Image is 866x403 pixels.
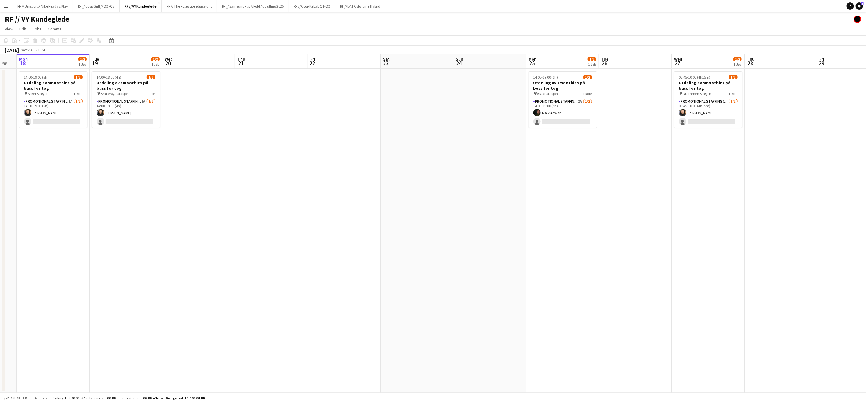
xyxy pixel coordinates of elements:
[38,47,46,52] div: CEST
[3,395,28,401] button: Budgeted
[12,0,73,12] button: RF // Unisport X Nike Ready 2 Play
[600,60,608,67] span: 26
[33,396,48,400] span: All jobs
[19,71,87,128] app-job-card: 14:00-19:00 (5h)1/2Utdeling av smoothies på buss for tog Asker Stasjon1 RolePromotional Staffing ...
[820,56,825,62] span: Fri
[217,0,289,12] button: RF // Samsung Flip7/Fold7 utrulling 2025
[162,0,217,12] button: RF // The Roses utendørsstunt
[10,396,27,400] span: Budgeted
[5,47,19,53] div: [DATE]
[20,47,35,52] span: Week 33
[92,71,160,128] app-job-card: 14:00-18:00 (4h)1/2Utdeling av smoothies på buss for tog Brakerøya Stasjon1 RolePromotional Staff...
[746,60,755,67] span: 28
[45,25,64,33] a: Comms
[683,91,712,96] span: Drammen Stasjon
[529,98,597,128] app-card-role: Promotional Staffing (Sampling Staff)2A1/214:00-19:00 (5h)Malk Adwan
[164,60,173,67] span: 20
[2,25,16,33] a: View
[101,91,129,96] span: Brakerøya Stasjon
[733,57,742,61] span: 1/2
[734,62,741,67] div: 1 Job
[237,60,245,67] span: 21
[155,396,205,400] span: Total Budgeted 10 890.00 KR
[74,91,83,96] span: 1 Role
[310,56,315,62] span: Fri
[383,56,390,62] span: Sat
[97,75,121,79] span: 14:00-18:00 (4h)
[588,57,596,61] span: 1/2
[165,56,173,62] span: Wed
[747,56,755,62] span: Thu
[583,91,592,96] span: 1 Role
[588,62,596,67] div: 1 Job
[33,26,42,32] span: Jobs
[729,91,738,96] span: 1 Role
[151,57,160,61] span: 1/2
[819,60,825,67] span: 29
[120,0,162,12] button: RF // VY Kundeglede
[19,56,28,62] span: Mon
[674,56,682,62] span: Wed
[529,56,537,62] span: Mon
[146,91,155,96] span: 1 Role
[673,60,682,67] span: 27
[533,75,558,79] span: 14:00-19:00 (5h)
[5,15,69,24] h1: RF // VY Kundeglede
[19,98,87,128] app-card-role: Promotional Staffing (Sampling Staff)1A1/214:00-19:00 (5h)[PERSON_NAME]
[17,25,29,33] a: Edit
[151,62,159,67] div: 1 Job
[5,26,13,32] span: View
[528,60,537,67] span: 25
[79,62,86,67] div: 1 Job
[74,75,83,79] span: 1/2
[289,0,335,12] button: RF // Coop Kebab Q1-Q2
[529,71,597,128] app-job-card: 14:00-19:00 (5h)1/2Utdeling av smoothies på buss for tog Asker Stasjon1 RolePromotional Staffing ...
[601,56,608,62] span: Tue
[679,75,711,79] span: 05:45-10:00 (4h15m)
[19,80,87,91] h3: Utdeling av smoothies på buss for tog
[48,26,62,32] span: Comms
[28,91,49,96] span: Asker Stasjon
[18,60,28,67] span: 18
[674,71,742,128] app-job-card: 05:45-10:00 (4h15m)1/2Utdeling av smoothies på buss for tog Drammen Stasjon1 RolePromotional Staf...
[91,60,99,67] span: 19
[861,2,864,5] span: 1
[583,75,592,79] span: 1/2
[92,80,160,91] h3: Utdeling av smoothies på buss for tog
[24,75,49,79] span: 14:00-19:00 (5h)
[30,25,44,33] a: Jobs
[92,56,99,62] span: Tue
[78,57,87,61] span: 1/2
[456,56,463,62] span: Sun
[729,75,738,79] span: 1/2
[529,80,597,91] h3: Utdeling av smoothies på buss for tog
[238,56,245,62] span: Thu
[309,60,315,67] span: 22
[856,2,863,10] a: 1
[53,396,205,400] div: Salary 10 890.00 KR + Expenses 0.00 KR + Subsistence 0.00 KR =
[537,91,558,96] span: Asker Stasjon
[674,80,742,91] h3: Utdeling av smoothies på buss for tog
[19,26,26,32] span: Edit
[455,60,463,67] span: 24
[92,98,160,128] app-card-role: Promotional Staffing (Sampling Staff)1A1/214:00-18:00 (4h)[PERSON_NAME]
[854,16,861,23] app-user-avatar: Hin Shing Cheung
[382,60,390,67] span: 23
[147,75,155,79] span: 1/2
[335,0,385,12] button: RF // BAT Color Line Hybrid
[73,0,120,12] button: RF // Coop Grill // Q2 -Q3
[674,98,742,128] app-card-role: Promotional Staffing (Sampling Staff)1/205:45-10:00 (4h15m)[PERSON_NAME]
